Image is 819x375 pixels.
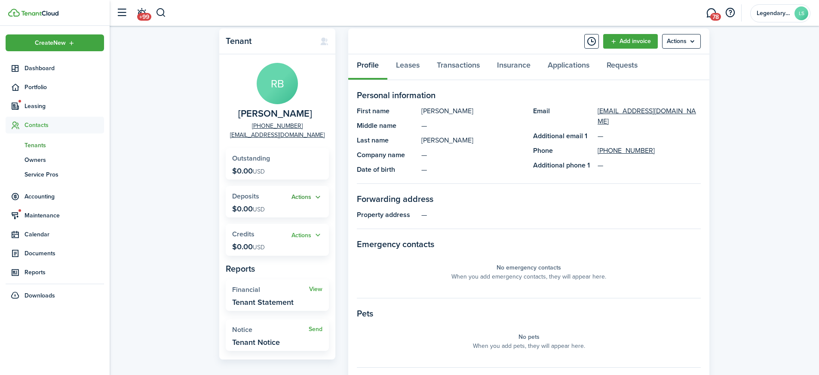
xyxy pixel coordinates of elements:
a: View [309,286,322,293]
panel-main-description: — [421,210,701,220]
panel-main-title: Additional email 1 [533,131,593,141]
span: Accounting [25,192,104,201]
panel-main-title: First name [357,106,417,116]
span: USD [253,167,265,176]
span: Richard Beverly [238,108,312,119]
a: Owners [6,152,104,167]
button: Open menu [291,192,322,202]
panel-main-placeholder-description: When you add pets, they will appear here. [473,341,585,350]
a: Requests [598,54,646,80]
a: Applications [539,54,598,80]
panel-main-title: Company name [357,150,417,160]
a: Messaging [703,2,719,24]
panel-main-title: Additional phone 1 [533,160,593,170]
img: TenantCloud [21,11,58,16]
widget-stats-description: Tenant Notice [232,338,280,347]
widget-stats-description: Tenant Statement [232,298,294,307]
panel-main-description: [PERSON_NAME] [421,135,525,146]
avatar-text: LS [794,6,808,20]
span: Service Pros [25,170,104,179]
panel-main-title: Middle name [357,121,417,131]
panel-main-placeholder-title: No emergency contacts [497,263,561,272]
span: Legendary Sales Inc [757,10,791,16]
panel-main-placeholder-title: No pets [518,332,540,341]
panel-main-title: Last name [357,135,417,146]
span: Reports [25,268,104,277]
a: [EMAIL_ADDRESS][DOMAIN_NAME] [230,130,325,139]
button: Search [156,6,166,20]
p: $0.00 [232,167,265,175]
span: USD [253,205,265,214]
panel-main-placeholder-description: When you add emergency contacts, they will appear here. [451,272,606,281]
p: $0.00 [232,205,265,213]
panel-main-description: — [421,150,525,160]
button: Actions [291,192,322,202]
widget-stats-title: Notice [232,326,309,334]
panel-main-description: — [421,121,525,131]
span: Deposits [232,191,259,201]
button: Open menu [662,34,701,49]
a: Insurance [488,54,539,80]
panel-main-description: [PERSON_NAME] [421,106,525,116]
panel-main-section-title: Emergency contacts [357,238,701,251]
img: TenantCloud [8,9,20,17]
a: Notifications [133,2,150,24]
panel-main-title: Tenant [226,36,311,46]
button: Actions [291,230,322,240]
panel-main-title: Email [533,106,593,127]
button: Open menu [291,230,322,240]
span: 78 [710,13,721,21]
a: Tenants [6,138,104,152]
a: [PHONE_NUMBER] [252,121,303,130]
span: Tenants [25,141,104,150]
avatar-text: RB [257,63,298,104]
span: Portfolio [25,83,104,92]
button: Open sidebar [113,5,130,21]
span: Owners [25,155,104,164]
span: Maintenance [25,211,104,220]
a: Leases [387,54,428,80]
widget-stats-title: Financial [232,286,309,294]
a: [PHONE_NUMBER] [598,146,655,156]
span: Create New [35,40,66,46]
span: USD [253,243,265,252]
panel-main-section-title: Personal information [357,89,701,102]
a: Dashboard [6,60,104,77]
button: Open resource center [723,6,737,20]
a: Transactions [428,54,488,80]
span: Leasing [25,102,104,111]
p: $0.00 [232,242,265,251]
panel-main-section-title: Forwarding address [357,192,701,205]
panel-main-title: Property address [357,210,417,220]
button: Open menu [6,34,104,51]
a: Service Pros [6,167,104,182]
panel-main-title: Phone [533,146,593,156]
panel-main-section-title: Pets [357,307,701,320]
span: Outstanding [232,153,270,163]
span: +99 [137,13,151,21]
span: Dashboard [25,64,104,73]
panel-main-subtitle: Reports [226,262,329,275]
span: Downloads [25,291,55,300]
panel-main-title: Date of birth [357,164,417,175]
span: Calendar [25,230,104,239]
menu-btn: Actions [662,34,701,49]
span: Credits [232,229,255,239]
button: Timeline [584,34,599,49]
span: Documents [25,249,104,258]
a: Add invoice [603,34,658,49]
a: Send [309,326,322,333]
panel-main-description: — [421,164,525,175]
a: Reports [6,264,104,281]
span: Contacts [25,121,104,130]
a: [EMAIL_ADDRESS][DOMAIN_NAME] [598,106,701,127]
